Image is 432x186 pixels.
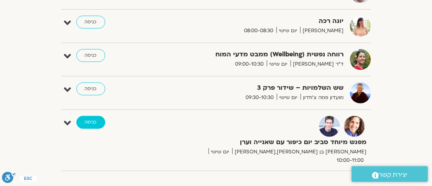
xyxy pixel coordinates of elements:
a: כניסה [76,49,105,62]
a: כניסה [76,116,105,129]
span: [PERSON_NAME] [300,27,344,35]
span: יום שישי [276,27,300,35]
span: מועדון פמה צ'ודרון [301,93,344,102]
strong: רווחה נפשית (Wellbeing) ממבט מדעי המוח [171,49,344,60]
span: יום שישי [209,148,232,156]
span: יום שישי [267,60,291,68]
a: כניסה [76,83,105,95]
span: [PERSON_NAME] בן [PERSON_NAME],[PERSON_NAME] [232,148,367,156]
strong: שש השלמויות – שידור פרק 3 [171,83,344,93]
span: יום שישי [277,93,301,102]
span: ד"ר [PERSON_NAME] [291,60,344,68]
span: יצירת קשר [379,169,408,180]
span: 10:00-11:00 [334,156,367,165]
a: יצירת קשר [352,166,428,182]
a: כניסה [76,16,105,29]
strong: יוגה רכה [171,16,344,27]
span: 08:00-08:30 [242,27,276,35]
span: 09:00-10:30 [233,60,267,68]
span: 09:30-10:30 [243,93,277,102]
strong: מפגש מיוחד סביב יום כיפור עם שאנייה וערן [194,137,367,148]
